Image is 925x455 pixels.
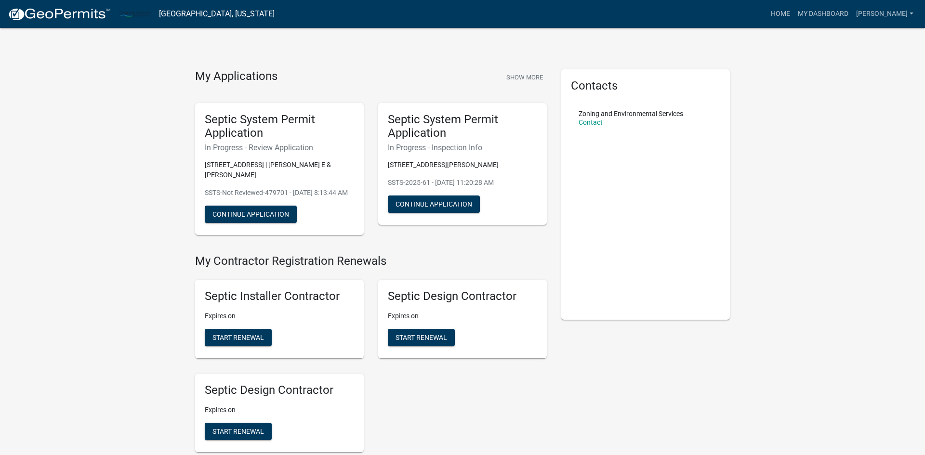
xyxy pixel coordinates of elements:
p: [STREET_ADDRESS][PERSON_NAME] [388,160,537,170]
button: Start Renewal [388,329,455,346]
span: Start Renewal [396,333,447,341]
a: [GEOGRAPHIC_DATA], [US_STATE] [159,6,275,22]
a: My Dashboard [794,5,852,23]
p: Zoning and Environmental Services [579,110,683,117]
p: SSTS-2025-61 - [DATE] 11:20:28 AM [388,178,537,188]
button: Start Renewal [205,329,272,346]
span: Start Renewal [212,427,264,435]
h5: Contacts [571,79,720,93]
button: Continue Application [388,195,480,213]
h4: My Contractor Registration Renewals [195,254,547,268]
p: Expires on [388,311,537,321]
a: Home [767,5,794,23]
h5: Septic Design Contractor [388,289,537,303]
h5: Septic Design Contractor [205,383,354,397]
p: SSTS-Not Reviewed-479701 - [DATE] 8:13:44 AM [205,188,354,198]
h6: In Progress - Inspection Info [388,143,537,152]
button: Continue Application [205,206,297,223]
button: Start Renewal [205,423,272,440]
h4: My Applications [195,69,277,84]
p: Expires on [205,311,354,321]
button: Show More [502,69,547,85]
h5: Septic Installer Contractor [205,289,354,303]
p: Expires on [205,405,354,415]
img: Carlton County, Minnesota [119,7,151,20]
h5: Septic System Permit Application [388,113,537,141]
h6: In Progress - Review Application [205,143,354,152]
p: [STREET_ADDRESS] | [PERSON_NAME] E & [PERSON_NAME] [205,160,354,180]
span: Start Renewal [212,333,264,341]
a: [PERSON_NAME] [852,5,917,23]
h5: Septic System Permit Application [205,113,354,141]
a: Contact [579,118,603,126]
